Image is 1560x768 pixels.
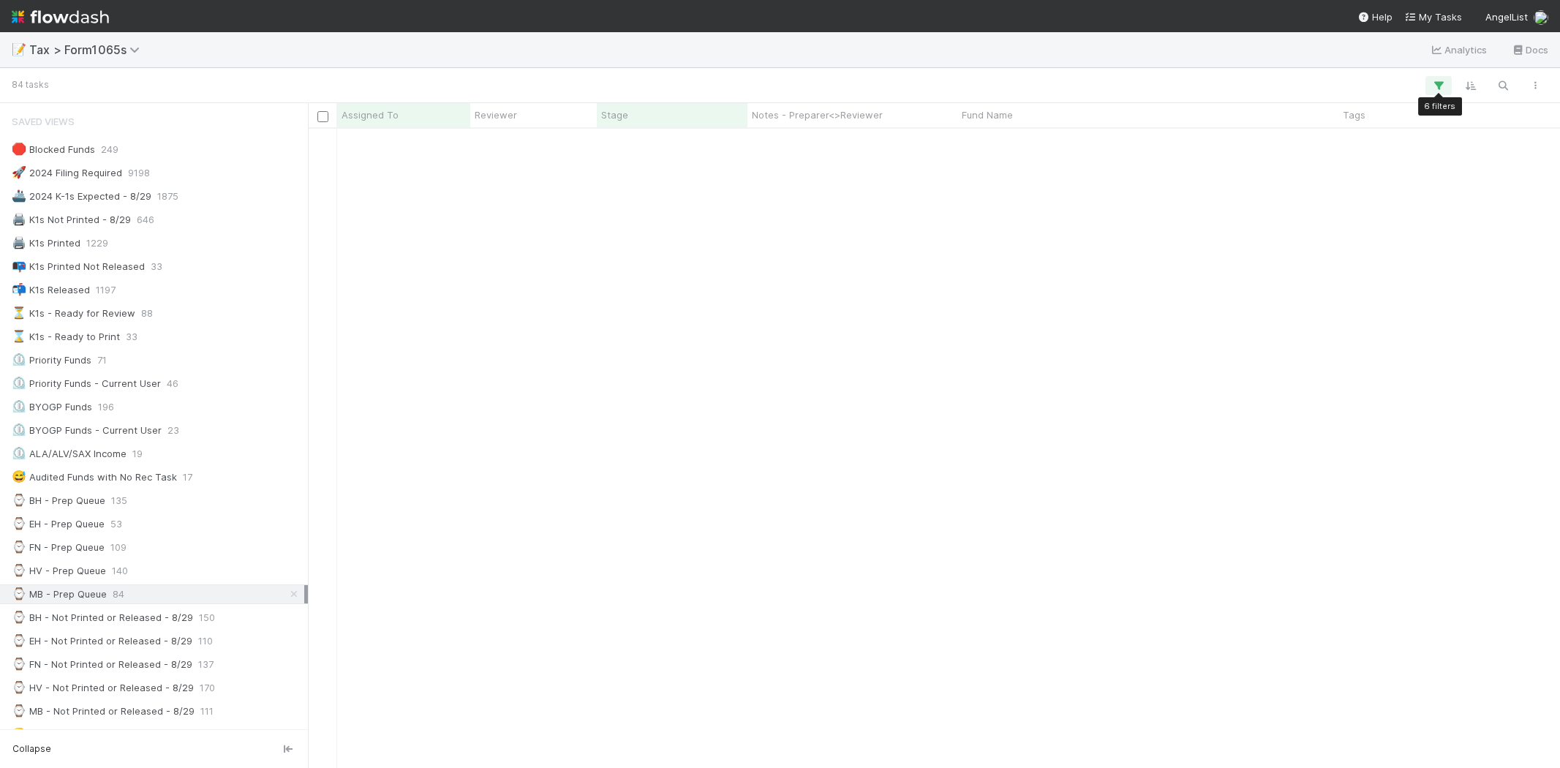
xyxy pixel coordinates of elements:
span: 431 [251,726,267,744]
span: 🚢 [12,189,26,202]
span: 53 [110,515,122,533]
div: BYOGP Funds - Current User [12,421,162,440]
span: ⌚ [12,658,26,670]
span: 109 [110,538,127,557]
span: ⌚ [12,587,26,600]
span: 📬 [12,283,26,295]
span: 150 [199,609,215,627]
span: 140 [112,562,128,580]
span: AngelList [1485,11,1528,23]
span: 249 [101,140,118,159]
div: BH - Not Printed or Released - 8/29 [12,609,193,627]
div: Not Printed - No Checklist Items Remain - 8/29 [12,726,245,744]
span: 33 [126,328,137,346]
span: ⏳ [12,306,26,319]
span: ⌚ [12,681,26,693]
span: 19 [132,445,143,463]
div: 2024 Filing Required [12,164,122,182]
img: logo-inverted-e16ddd16eac7371096b0.svg [12,4,109,29]
span: 📝 [12,43,26,56]
div: Help [1357,10,1393,24]
span: 🚀 [12,166,26,178]
div: Blocked Funds [12,140,95,159]
div: BYOGP Funds [12,398,92,416]
div: Priority Funds [12,351,91,369]
div: K1s Not Printed - 8/29 [12,211,131,229]
span: Saved Views [12,107,75,136]
div: FN - Not Printed or Released - 8/29 [12,655,192,674]
a: My Tasks [1404,10,1462,24]
span: 🛑 [12,143,26,155]
span: Stage [601,108,628,122]
span: Tax > Form1065s [29,42,147,57]
span: ⌚ [12,564,26,576]
span: 9198 [128,164,150,182]
div: MB - Prep Queue [12,585,107,603]
span: 33 [151,257,162,276]
div: K1s - Ready for Review [12,304,135,323]
span: Collapse [12,742,51,756]
small: 84 tasks [12,78,49,91]
span: ⌚ [12,704,26,717]
div: HV - Not Printed or Released - 8/29 [12,679,194,697]
img: avatar_66854b90-094e-431f-b713-6ac88429a2b8.png [1534,10,1548,25]
span: 1229 [86,234,108,252]
span: ⌚ [12,494,26,506]
span: ⏲️ [12,447,26,459]
span: Reviewer [475,108,517,122]
span: 17 [183,468,192,486]
span: ⌚ [12,634,26,647]
span: 📭 [12,260,26,272]
span: 84 [113,585,124,603]
span: 46 [167,374,178,393]
span: 646 [137,211,154,229]
span: ⌛ [12,330,26,342]
span: 71 [97,351,107,369]
div: K1s Printed [12,234,80,252]
div: FN - Prep Queue [12,538,105,557]
span: 23 [167,421,179,440]
div: Priority Funds - Current User [12,374,161,393]
div: EH - Prep Queue [12,515,105,533]
span: Fund Name [962,108,1013,122]
span: Assigned To [342,108,399,122]
span: 196 [98,398,114,416]
span: 111 [200,702,214,720]
div: K1s Printed Not Released [12,257,145,276]
div: HV - Prep Queue [12,562,106,580]
a: Analytics [1430,41,1488,59]
span: Notes - Preparer<>Reviewer [752,108,883,122]
span: ⏲️ [12,423,26,436]
span: 🖨️ [12,236,26,249]
div: K1s Released [12,281,90,299]
span: Tags [1343,108,1365,122]
span: 😅 [12,470,26,483]
div: MB - Not Printed or Released - 8/29 [12,702,195,720]
span: 🟡 [12,728,26,740]
span: 137 [198,655,214,674]
div: 2024 K-1s Expected - 8/29 [12,187,151,206]
span: ⌚ [12,611,26,623]
a: Docs [1511,41,1548,59]
input: Toggle All Rows Selected [317,111,328,122]
span: ⏲️ [12,377,26,389]
span: ⌚ [12,541,26,553]
span: ⏲️ [12,353,26,366]
div: Audited Funds with No Rec Task [12,468,177,486]
span: ⌚ [12,517,26,530]
span: My Tasks [1404,11,1462,23]
span: 170 [200,679,215,697]
span: 1197 [96,281,116,299]
span: 135 [111,492,127,510]
span: 🖨️ [12,213,26,225]
div: ALA/ALV/SAX Income [12,445,127,463]
span: 1875 [157,187,178,206]
div: EH - Not Printed or Released - 8/29 [12,632,192,650]
span: 88 [141,304,153,323]
div: K1s - Ready to Print [12,328,120,346]
span: ⏲️ [12,400,26,413]
div: BH - Prep Queue [12,492,105,510]
span: 110 [198,632,213,650]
